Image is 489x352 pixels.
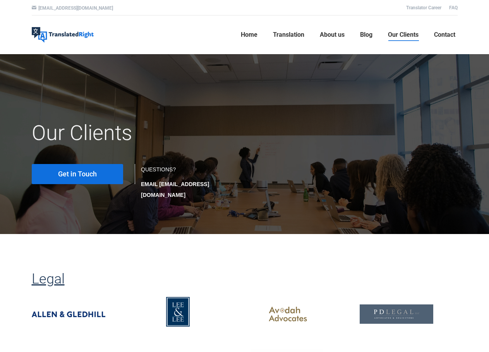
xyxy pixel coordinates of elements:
[32,271,458,287] h3: Legal
[434,31,455,39] span: Contact
[58,170,97,178] span: Get in Touch
[360,297,433,331] img: imageedit_17_9067273217
[38,5,113,11] a: [EMAIL_ADDRESS][DOMAIN_NAME]
[141,297,214,331] img: imageedit_20_4257661207
[251,297,324,331] img: imageedit_6_4866302498
[141,181,209,198] strong: EMAIL [EMAIL_ADDRESS][DOMAIN_NAME]
[360,31,372,39] span: Blog
[32,164,124,184] a: Get in Touch
[141,164,239,200] div: QUESTIONS?
[449,5,458,10] a: FAQ
[317,22,347,47] a: About us
[406,5,441,10] a: Translator Career
[388,31,419,39] span: Our Clients
[241,31,257,39] span: Home
[238,22,260,47] a: Home
[386,22,421,47] a: Our Clients
[273,31,304,39] span: Translation
[320,31,345,39] span: About us
[32,297,105,331] img: imageedit_10_6964040895
[32,27,94,43] img: Translated Right
[358,22,375,47] a: Blog
[32,120,458,146] h1: Our Clients
[432,22,458,47] a: Contact
[271,22,307,47] a: Translation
